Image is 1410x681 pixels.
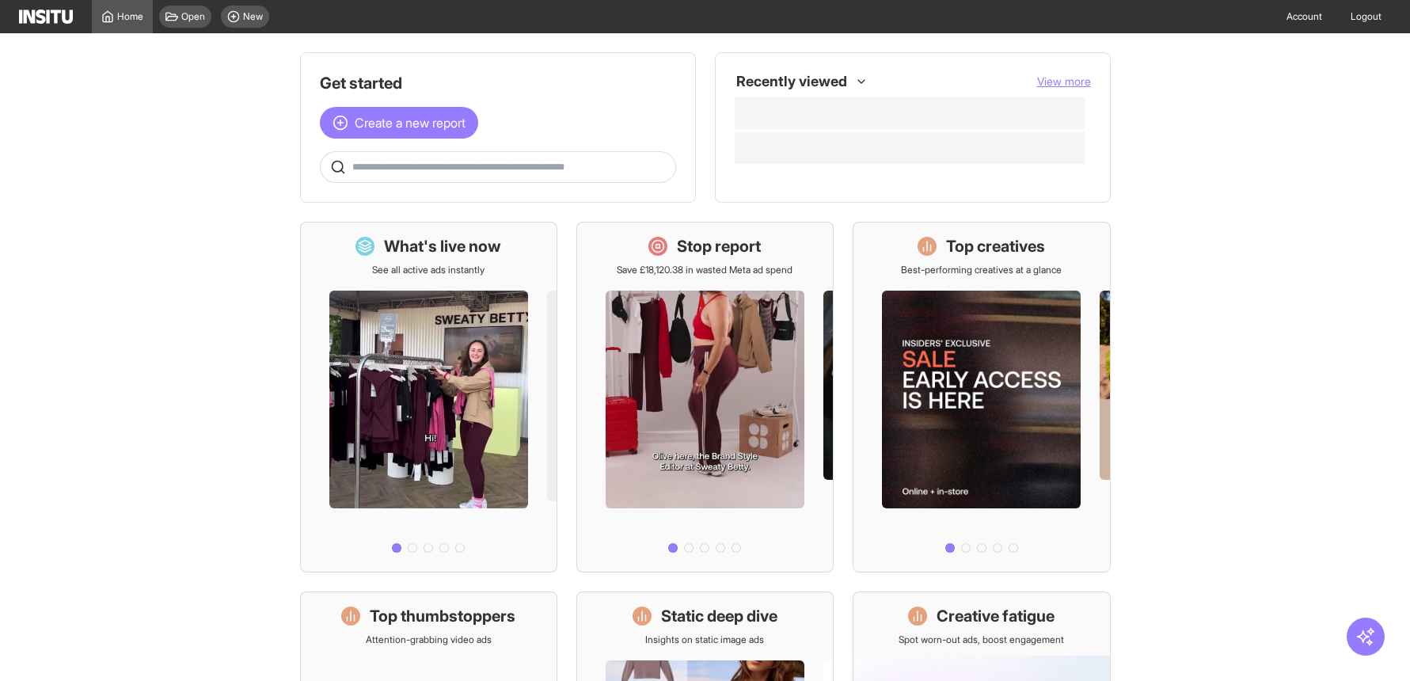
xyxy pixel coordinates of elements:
[355,113,466,132] span: Create a new report
[853,222,1110,573] a: Top creativesBest-performing creatives at a glance
[617,264,792,276] p: Save £18,120.38 in wasted Meta ad spend
[243,10,263,23] span: New
[372,264,485,276] p: See all active ads instantly
[1037,74,1091,89] button: View more
[19,10,73,24] img: Logo
[576,222,834,573] a: Stop reportSave £18,120.38 in wasted Meta ad spend
[677,235,761,257] h1: Stop report
[300,222,557,573] a: What's live nowSee all active ads instantly
[117,10,143,23] span: Home
[946,235,1045,257] h1: Top creatives
[370,605,515,627] h1: Top thumbstoppers
[320,107,478,139] button: Create a new report
[320,72,676,94] h1: Get started
[366,633,492,646] p: Attention-grabbing video ads
[384,235,501,257] h1: What's live now
[1037,74,1091,88] span: View more
[181,10,205,23] span: Open
[645,633,764,646] p: Insights on static image ads
[901,264,1062,276] p: Best-performing creatives at a glance
[661,605,777,627] h1: Static deep dive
